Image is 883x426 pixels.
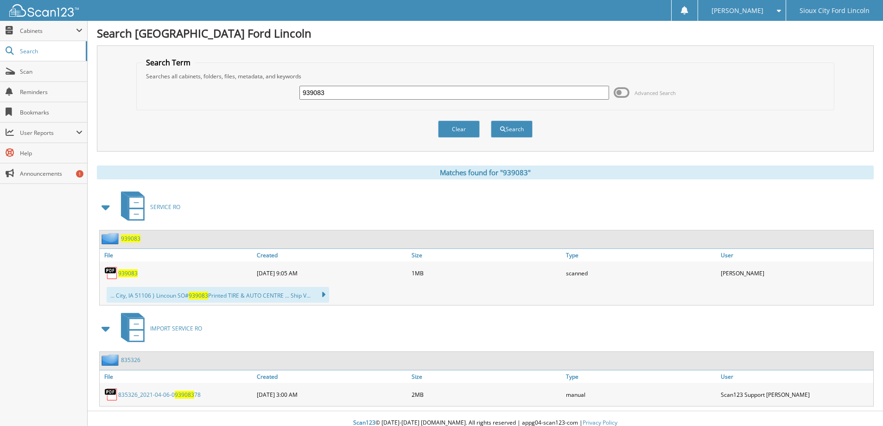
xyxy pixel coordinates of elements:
[150,324,202,332] span: IMPORT SERVICE RO
[76,170,83,178] div: 1
[409,370,564,383] a: Size
[97,25,874,41] h1: Search [GEOGRAPHIC_DATA] Ford Lincoln
[102,233,121,244] img: folder2.png
[102,354,121,366] img: folder2.png
[409,249,564,261] a: Size
[254,249,409,261] a: Created
[20,88,83,96] span: Reminders
[837,381,883,426] iframe: Chat Widget
[564,370,718,383] a: Type
[564,249,718,261] a: Type
[438,121,480,138] button: Clear
[121,235,140,242] a: 939083
[20,170,83,178] span: Announcements
[100,370,254,383] a: File
[20,27,76,35] span: Cabinets
[104,388,118,401] img: PDF.png
[115,310,202,347] a: IMPORT SERVICE RO
[800,8,870,13] span: Sioux City Ford Lincoln
[118,269,138,277] a: 939083
[175,391,194,399] span: 939083
[121,356,140,364] a: 835326
[107,287,329,303] div: ... City, IA 51106 } Lincoun SO# Printed TIRE & AUTO CENTRE ... Ship V...
[20,149,83,157] span: Help
[564,264,718,282] div: scanned
[635,89,676,96] span: Advanced Search
[150,203,180,211] span: SERVICE RO
[104,266,118,280] img: PDF.png
[254,370,409,383] a: Created
[20,68,83,76] span: Scan
[711,8,763,13] span: [PERSON_NAME]
[118,391,201,399] a: 835326_2021-04-06-093908378
[254,264,409,282] div: [DATE] 9:05 AM
[491,121,533,138] button: Search
[564,385,718,404] div: manual
[9,4,79,17] img: scan123-logo-white.svg
[409,385,564,404] div: 2MB
[115,189,180,225] a: SERVICE RO
[141,72,829,80] div: Searches all cabinets, folders, files, metadata, and keywords
[254,385,409,404] div: [DATE] 3:00 AM
[189,292,208,299] span: 939083
[97,165,874,179] div: Matches found for "939083"
[718,264,873,282] div: [PERSON_NAME]
[718,370,873,383] a: User
[141,57,195,68] legend: Search Term
[20,129,76,137] span: User Reports
[20,47,81,55] span: Search
[718,249,873,261] a: User
[409,264,564,282] div: 1MB
[20,108,83,116] span: Bookmarks
[718,385,873,404] div: Scan123 Support [PERSON_NAME]
[100,249,254,261] a: File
